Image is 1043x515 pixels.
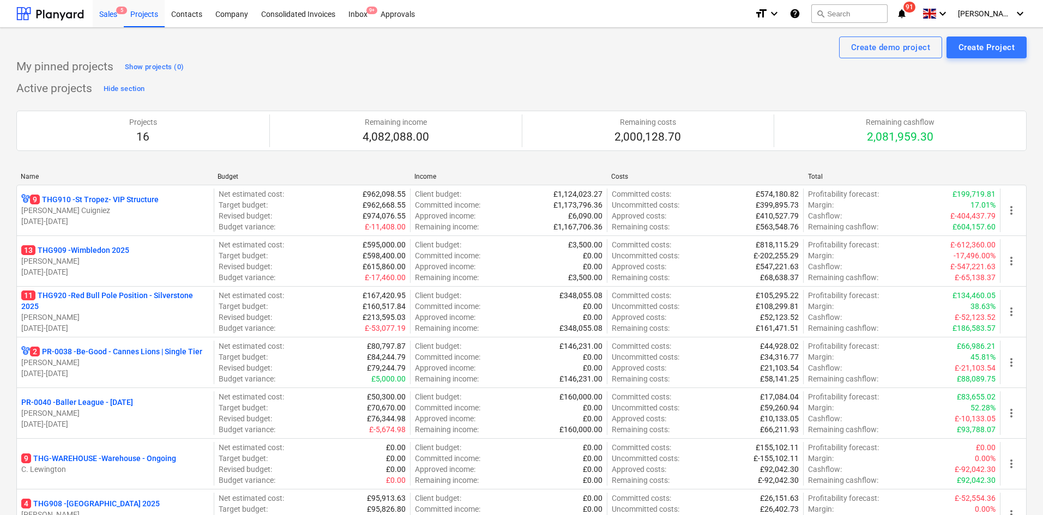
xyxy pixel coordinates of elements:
p: £0.00 [583,402,602,413]
p: £0.00 [583,250,602,261]
p: £348,055.08 [559,290,602,301]
p: Revised budget : [219,210,272,221]
p: Remaining costs : [612,373,670,384]
span: more_vert [1005,255,1018,268]
button: Search [811,4,888,23]
p: Remaining cashflow : [808,475,878,486]
p: Client budget : [415,391,461,402]
p: £-5,674.98 [369,424,406,435]
p: £615,860.00 [363,261,406,272]
span: 91 [903,2,915,13]
p: Approved income : [415,210,475,221]
p: Committed costs : [612,189,671,199]
span: 9 [30,195,40,204]
p: £0.00 [583,464,602,475]
div: Project has multi currencies enabled [21,346,30,357]
p: £-52,123.52 [955,312,996,323]
p: Remaining cashflow : [808,373,878,384]
i: format_size [755,7,768,20]
p: Uncommitted costs : [612,199,679,210]
p: £598,400.00 [363,250,406,261]
iframe: Chat Widget [988,463,1043,515]
button: Create Project [946,37,1027,58]
p: Remaining income : [415,373,479,384]
div: Total [808,173,996,180]
p: 0.00% [975,504,996,514]
p: Approved income : [415,464,475,475]
p: Cashflow : [808,312,842,323]
span: [PERSON_NAME] [958,9,1012,18]
p: Budget variance : [219,221,275,232]
p: Uncommitted costs : [612,402,679,413]
p: £-21,103.54 [955,362,996,373]
p: £818,115.29 [756,239,799,250]
p: £76,344.98 [367,413,406,424]
p: Approved costs : [612,312,666,323]
p: Margin : [808,301,834,312]
p: £595,000.00 [363,239,406,250]
p: £70,670.00 [367,402,406,413]
p: £108,299.81 [756,301,799,312]
p: [DATE] - [DATE] [21,323,209,334]
p: Client budget : [415,442,461,453]
p: Committed costs : [612,290,671,301]
div: Name [21,173,209,180]
span: 9+ [366,7,377,14]
div: Hide section [104,83,144,95]
div: 11THG920 -Red Bull Pole Position - Silverstone 2025[PERSON_NAME][DATE]-[DATE] [21,290,209,334]
button: Hide section [101,80,147,98]
p: £0.00 [583,493,602,504]
p: Committed costs : [612,391,671,402]
p: Net estimated cost : [219,391,284,402]
p: [DATE] - [DATE] [21,368,209,379]
p: £92,042.30 [760,464,799,475]
p: £574,180.82 [756,189,799,199]
p: Net estimated cost : [219,493,284,504]
p: £80,797.87 [367,341,406,352]
p: £134,460.05 [952,290,996,301]
i: notifications [896,7,907,20]
span: 5 [116,7,127,14]
p: 45.81% [970,352,996,362]
p: [PERSON_NAME] Cuigniez [21,205,209,216]
p: Profitability forecast : [808,290,879,301]
p: Profitability forecast : [808,391,879,402]
p: THG908 - [GEOGRAPHIC_DATA] 2025 [21,498,160,509]
p: £-202,255.29 [753,250,799,261]
p: £1,167,706.36 [553,221,602,232]
p: £10,133.05 [760,413,799,424]
p: Cashflow : [808,413,842,424]
p: Cashflow : [808,362,842,373]
div: Create Project [958,40,1015,54]
p: Remaining income : [415,323,479,334]
p: Cashflow : [808,210,842,221]
p: Uncommitted costs : [612,301,679,312]
p: £0.00 [583,261,602,272]
p: £-11,408.00 [365,221,406,232]
p: Remaining cashflow : [808,323,878,334]
p: £160,000.00 [559,391,602,402]
p: £0.00 [976,442,996,453]
p: Client budget : [415,290,461,301]
span: search [816,9,825,18]
p: 0.00% [975,453,996,464]
p: [DATE] - [DATE] [21,266,209,277]
p: £0.00 [583,475,602,486]
p: £160,517.84 [363,301,406,312]
p: Revised budget : [219,413,272,424]
p: Budget variance : [219,475,275,486]
p: £66,211.93 [760,424,799,435]
p: £-404,437.79 [950,210,996,221]
i: Knowledge base [789,7,800,20]
p: Approved costs : [612,413,666,424]
i: keyboard_arrow_down [768,7,781,20]
p: Client budget : [415,493,461,504]
span: more_vert [1005,356,1018,369]
p: Target budget : [219,250,268,261]
p: £1,124,023.27 [553,189,602,199]
p: £0.00 [583,504,602,514]
p: £26,402.73 [760,504,799,514]
p: £0.00 [583,312,602,323]
div: Project has multi currencies enabled [21,194,30,205]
